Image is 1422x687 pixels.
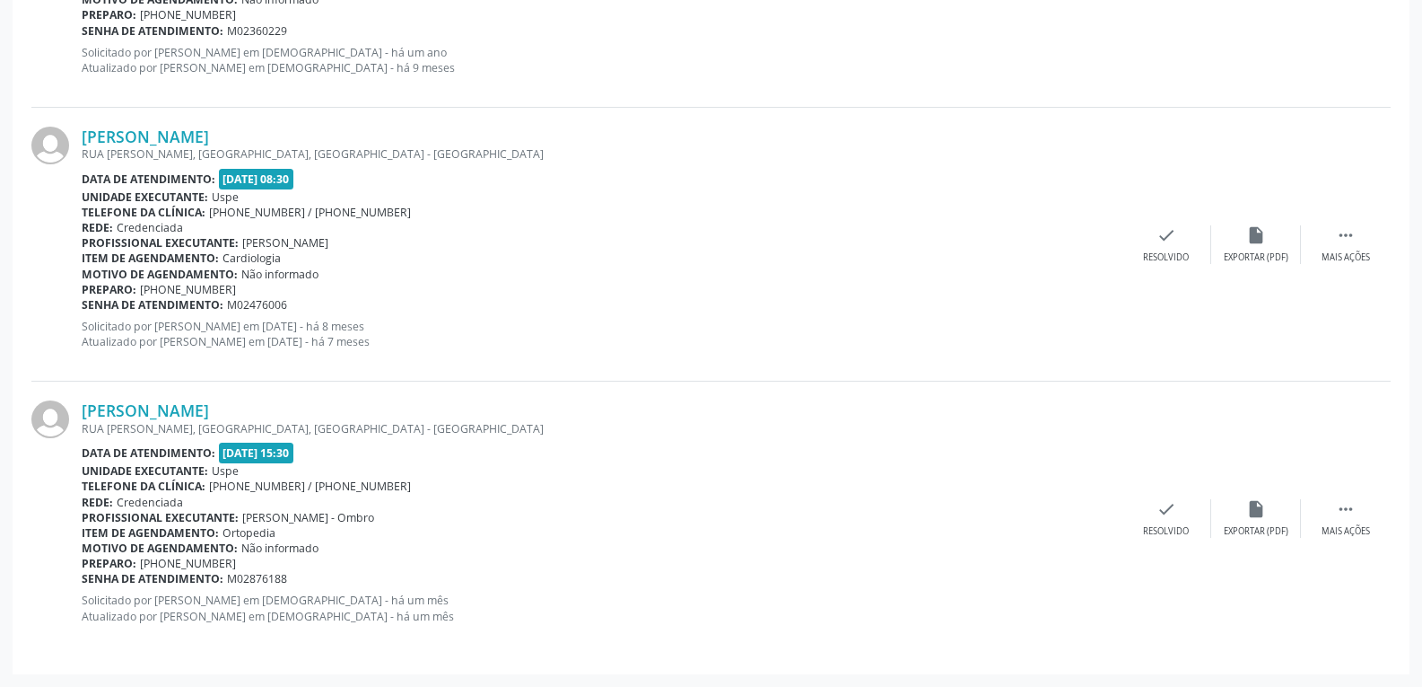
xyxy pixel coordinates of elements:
[82,45,1121,75] p: Solicitado por [PERSON_NAME] em [DEMOGRAPHIC_DATA] - há um ano Atualizado por [PERSON_NAME] em [D...
[1246,499,1266,519] i: insert_drive_file
[82,220,113,235] b: Rede:
[82,593,1121,623] p: Solicitado por [PERSON_NAME] em [DEMOGRAPHIC_DATA] - há um mês Atualizado por [PERSON_NAME] em [D...
[82,189,208,205] b: Unidade executante:
[1224,251,1288,264] div: Exportar (PDF)
[82,510,239,525] b: Profissional executante:
[140,556,236,571] span: [PHONE_NUMBER]
[82,251,219,266] b: Item de agendamento:
[31,401,69,438] img: img
[82,401,209,420] a: [PERSON_NAME]
[1143,525,1189,538] div: Resolvido
[222,525,275,541] span: Ortopedia
[117,495,183,510] span: Credenciada
[82,495,113,510] b: Rede:
[82,525,219,541] b: Item de agendamento:
[1246,225,1266,245] i: insert_drive_file
[212,463,239,479] span: Uspe
[82,541,238,556] b: Motivo de agendamento:
[1322,251,1370,264] div: Mais ações
[219,169,294,189] span: [DATE] 08:30
[140,7,236,22] span: [PHONE_NUMBER]
[82,282,136,297] b: Preparo:
[1336,499,1356,519] i: 
[82,7,136,22] b: Preparo:
[82,421,1121,436] div: RUA [PERSON_NAME], [GEOGRAPHIC_DATA], [GEOGRAPHIC_DATA] - [GEOGRAPHIC_DATA]
[82,235,239,251] b: Profissional executante:
[241,267,318,282] span: Não informado
[209,479,411,494] span: [PHONE_NUMBER] / [PHONE_NUMBER]
[117,220,183,235] span: Credenciada
[82,297,223,313] b: Senha de atendimento:
[222,251,281,266] span: Cardiologia
[82,127,209,146] a: [PERSON_NAME]
[82,463,208,479] b: Unidade executante:
[227,23,287,39] span: M02360229
[31,127,69,164] img: img
[82,205,205,220] b: Telefone da clínica:
[1156,499,1176,519] i: check
[242,235,328,251] span: [PERSON_NAME]
[227,297,287,313] span: M02476006
[1143,251,1189,264] div: Resolvido
[241,541,318,556] span: Não informado
[140,282,236,297] span: [PHONE_NUMBER]
[1156,225,1176,245] i: check
[82,319,1121,349] p: Solicitado por [PERSON_NAME] em [DATE] - há 8 meses Atualizado por [PERSON_NAME] em [DATE] - há 7...
[82,445,215,461] b: Data de atendimento:
[1224,525,1288,538] div: Exportar (PDF)
[242,510,374,525] span: [PERSON_NAME] - Ombro
[227,571,287,586] span: M02876188
[219,443,294,463] span: [DATE] 15:30
[209,205,411,220] span: [PHONE_NUMBER] / [PHONE_NUMBER]
[82,571,223,586] b: Senha de atendimento:
[82,479,205,494] b: Telefone da clínica:
[82,146,1121,162] div: RUA [PERSON_NAME], [GEOGRAPHIC_DATA], [GEOGRAPHIC_DATA] - [GEOGRAPHIC_DATA]
[82,267,238,282] b: Motivo de agendamento:
[212,189,239,205] span: Uspe
[1322,525,1370,538] div: Mais ações
[1336,225,1356,245] i: 
[82,556,136,571] b: Preparo:
[82,172,215,187] b: Data de atendimento:
[82,23,223,39] b: Senha de atendimento:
